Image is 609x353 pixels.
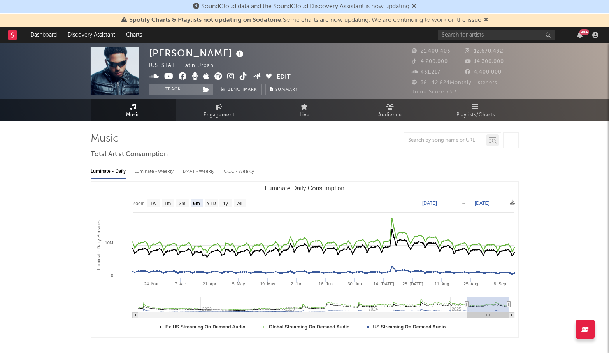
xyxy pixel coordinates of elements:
[433,99,519,121] a: Playlists/Charts
[300,111,310,120] span: Live
[179,201,185,206] text: 3m
[144,281,159,286] text: 24. Mar
[150,201,156,206] text: 1w
[347,281,362,286] text: 30. Jun
[402,281,423,286] text: 28. [DATE]
[456,111,495,120] span: Playlists/Charts
[318,281,332,286] text: 16. Jun
[133,201,145,206] text: Zoom
[228,85,257,95] span: Benchmark
[121,27,147,43] a: Charts
[373,324,446,330] text: US Streaming On-Demand Audio
[232,281,245,286] text: 5. May
[224,165,255,178] div: OCC - Weekly
[422,200,437,206] text: [DATE]
[193,201,200,206] text: 6m
[91,150,168,159] span: Total Artist Consumption
[204,111,235,120] span: Engagement
[237,201,242,206] text: All
[465,59,504,64] span: 14,300,000
[412,49,450,54] span: 21,400,403
[165,324,246,330] text: Ex-US Streaming On-Demand Audio
[164,201,171,206] text: 1m
[275,88,298,92] span: Summary
[91,99,176,121] a: Music
[111,273,113,278] text: 0
[126,111,140,120] span: Music
[202,281,216,286] text: 21. Apr
[25,27,62,43] a: Dashboard
[475,200,490,206] text: [DATE]
[404,137,486,144] input: Search by song name or URL
[434,281,449,286] text: 11. Aug
[62,27,121,43] a: Discovery Assistant
[217,84,262,95] a: Benchmark
[493,281,506,286] text: 8. Sep
[291,281,302,286] text: 2. Jun
[412,90,457,95] span: Jump Score: 73.3
[412,4,416,10] span: Dismiss
[129,17,481,23] span: : Some charts are now updating. We are continuing to work on the issue
[105,241,113,245] text: 10M
[265,84,302,95] button: Summary
[347,99,433,121] a: Audience
[463,281,478,286] text: 25. Aug
[412,80,497,85] span: 38,142,824 Monthly Listeners
[373,281,394,286] text: 14. [DATE]
[579,29,589,35] div: 99 +
[96,220,101,270] text: Luminate Daily Streams
[462,200,466,206] text: →
[465,49,503,54] span: 12,670,492
[223,201,228,206] text: 1y
[175,281,186,286] text: 7. Apr
[149,84,198,95] button: Track
[91,165,126,178] div: Luminate - Daily
[183,165,216,178] div: BMAT - Weekly
[206,201,216,206] text: YTD
[91,182,518,337] svg: Luminate Daily Consumption
[378,111,402,120] span: Audience
[412,59,448,64] span: 4,200,000
[260,281,275,286] text: 19. May
[265,185,344,191] text: Luminate Daily Consumption
[465,70,502,75] span: 4,400,000
[176,99,262,121] a: Engagement
[149,47,246,60] div: [PERSON_NAME]
[129,17,281,23] span: Spotify Charts & Playlists not updating on Sodatone
[577,32,583,38] button: 99+
[277,72,291,82] button: Edit
[269,324,349,330] text: Global Streaming On-Demand Audio
[201,4,409,10] span: SoundCloud data and the SoundCloud Discovery Assistant is now updating
[438,30,555,40] input: Search for artists
[484,17,488,23] span: Dismiss
[412,70,441,75] span: 431,217
[262,99,347,121] a: Live
[149,61,223,70] div: [US_STATE] | Latin Urban
[134,165,175,178] div: Luminate - Weekly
